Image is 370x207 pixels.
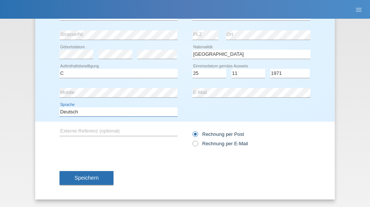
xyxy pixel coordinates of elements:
a: menu [351,7,366,12]
input: Rechnung per E-Mail [192,141,197,150]
i: menu [355,6,363,13]
span: Speichern [75,175,98,181]
button: Speichern [60,171,113,185]
label: Rechnung per Post [192,131,244,137]
label: Rechnung per E-Mail [192,141,248,146]
input: Rechnung per Post [192,131,197,141]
